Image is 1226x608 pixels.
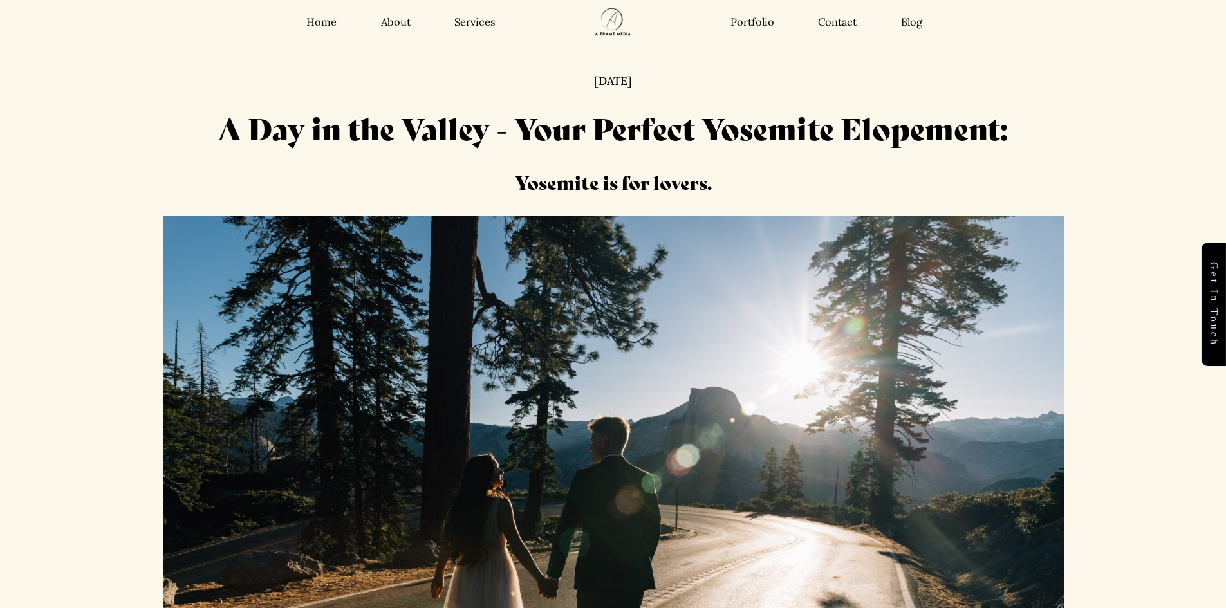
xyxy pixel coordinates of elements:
[163,107,1064,149] h1: A Day in the Valley - Your Perfect Yosemite Elopement:
[1202,243,1226,366] a: Get in touch
[901,15,922,29] a: Blog
[594,73,631,88] span: [DATE]
[454,15,496,29] a: Services
[306,15,337,29] a: Home
[818,15,857,29] a: Contact
[730,15,774,29] a: Portfolio
[381,15,411,29] a: About
[163,169,1064,194] h3: Yosemite is for lovers.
